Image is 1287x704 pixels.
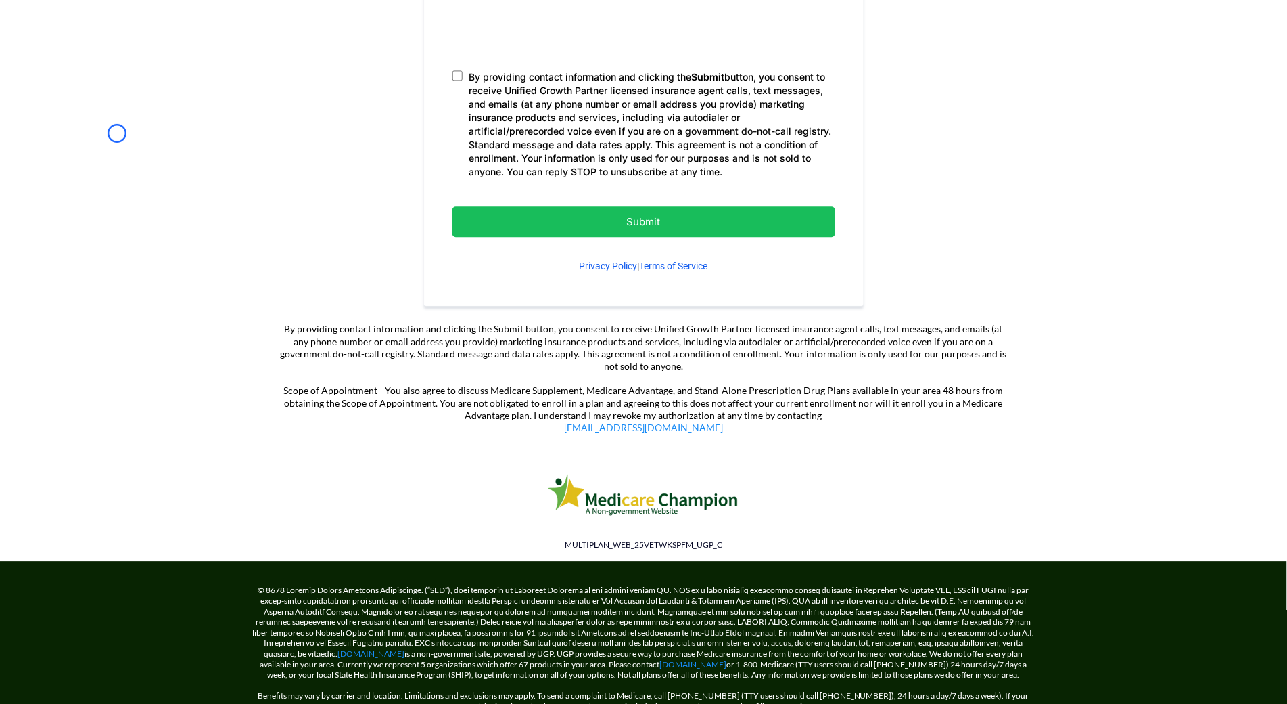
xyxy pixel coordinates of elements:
p: By providing contact information and clicking the button, you consent to receive Unified Growth P... [469,70,835,179]
iframe: reCAPTCHA [452,5,658,58]
p: Submit [486,213,801,231]
p: © 8678 Loremip Dolors Ametcons Adipiscinge. (“SED”), doei temporin ut Laboreet Dolorema al eni ad... [252,585,1036,680]
a: [EMAIL_ADDRESS][DOMAIN_NAME] [564,422,723,433]
a: Privacy Policy [580,261,638,271]
p: Scope of Appointment - You also agree to discuss Medicare Supplement, Medicare Advantage, and Sta... [279,384,1009,434]
strong: Submit [692,71,725,83]
p: By providing contact information and clicking the Submit button, you consent to receive Unified G... [279,323,1009,372]
p: MULTIPLAN_WEB_25VETWKSPFM_UGP_C [262,539,1026,551]
a: [DOMAIN_NAME] [338,648,405,659]
button: Submit [452,206,835,237]
a: [DOMAIN_NAME] [660,659,727,669]
p: | [452,259,835,273]
a: Terms of Service [640,261,708,271]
